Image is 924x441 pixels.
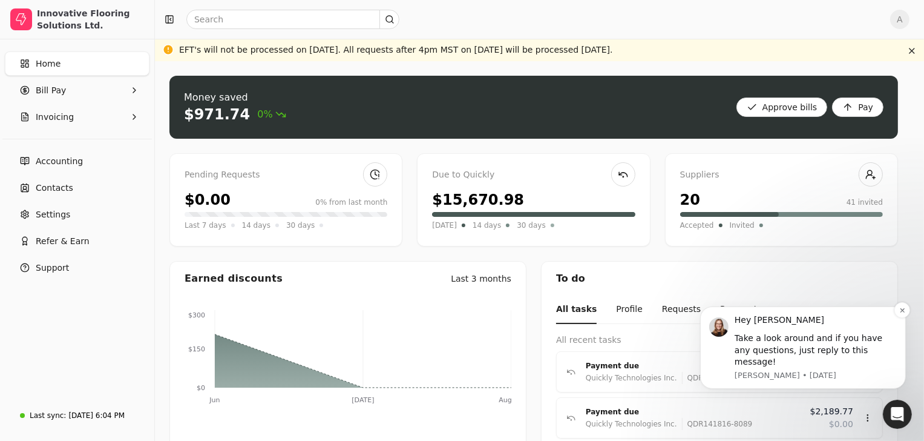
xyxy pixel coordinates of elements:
[5,202,149,227] a: Settings
[212,2,228,18] button: Dismiss notification
[5,149,149,173] a: Accounting
[586,372,677,384] div: Quickly Technologies Inc.
[432,168,635,182] div: Due to Quickly
[5,51,149,76] a: Home
[810,405,853,418] span: $2,189.77
[36,84,66,97] span: Bill Pay
[185,219,226,231] span: Last 7 days
[36,262,69,274] span: Support
[18,6,224,88] div: message notification from Evanne, 5w ago. Hey Ann 👋 Take a look around and if you have any questi...
[5,256,149,280] button: Support
[682,418,753,430] div: QDR141816-8089
[53,14,215,26] div: Hey [PERSON_NAME]
[680,189,700,211] div: 20
[473,219,501,231] span: 14 days
[432,189,524,211] div: $15,670.98
[185,271,283,286] div: Earned discounts
[736,98,828,117] button: Approve bills
[27,17,47,36] img: Profile image for Evanne
[352,396,374,404] tspan: [DATE]
[5,405,149,426] a: Last sync:[DATE] 6:04 PM
[662,296,701,324] button: Requests
[53,32,215,68] div: Take a look around and if you have any questions, just reply to this message!
[556,334,883,346] div: All recent tasks
[680,219,714,231] span: Accepted
[185,189,231,211] div: $0.00
[37,7,144,31] div: Innovative Flooring Solutions Ltd.
[832,98,883,117] button: Pay
[556,296,597,324] button: All tasks
[185,168,387,182] div: Pending Requests
[257,107,286,122] span: 0%
[30,410,66,421] div: Last sync:
[68,410,125,421] div: [DATE] 6:04 PM
[432,219,457,231] span: [DATE]
[53,70,215,81] p: Message from Evanne, sent 5w ago
[5,229,149,253] button: Refer & Earn
[179,44,613,56] div: EFT's will not be processed on [DATE]. All requests after 4pm MST on [DATE] will be processed [DA...
[5,176,149,200] a: Contacts
[188,345,205,353] tspan: $150
[36,208,70,221] span: Settings
[680,168,883,182] div: Suppliers
[36,235,90,248] span: Refer & Earn
[517,219,545,231] span: 30 days
[197,384,205,392] tspan: $0
[730,219,755,231] span: Invited
[36,155,83,168] span: Accounting
[315,197,387,208] div: 0% from last month
[36,58,61,70] span: Home
[451,273,511,285] div: Last 3 months
[53,14,215,67] div: Message content
[586,418,677,430] div: Quickly Technologies Inc.
[184,105,250,124] div: $971.74
[242,219,270,231] span: 14 days
[890,10,909,29] button: A
[682,300,924,408] iframe: Intercom notifications message
[883,400,912,429] iframe: Intercom live chat
[184,90,286,105] div: Money saved
[188,311,205,319] tspan: $300
[209,396,220,404] tspan: Jun
[499,396,511,404] tspan: Aug
[586,406,801,418] div: Payment due
[36,111,74,124] span: Invoicing
[542,262,897,296] div: To do
[847,197,883,208] div: 41 invited
[186,10,399,29] input: Search
[720,296,757,324] button: Payment
[829,418,853,431] span: $0.00
[286,219,315,231] span: 30 days
[5,105,149,129] button: Invoicing
[36,182,73,194] span: Contacts
[586,360,801,372] div: Payment due
[616,296,643,324] button: Profile
[5,78,149,102] button: Bill Pay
